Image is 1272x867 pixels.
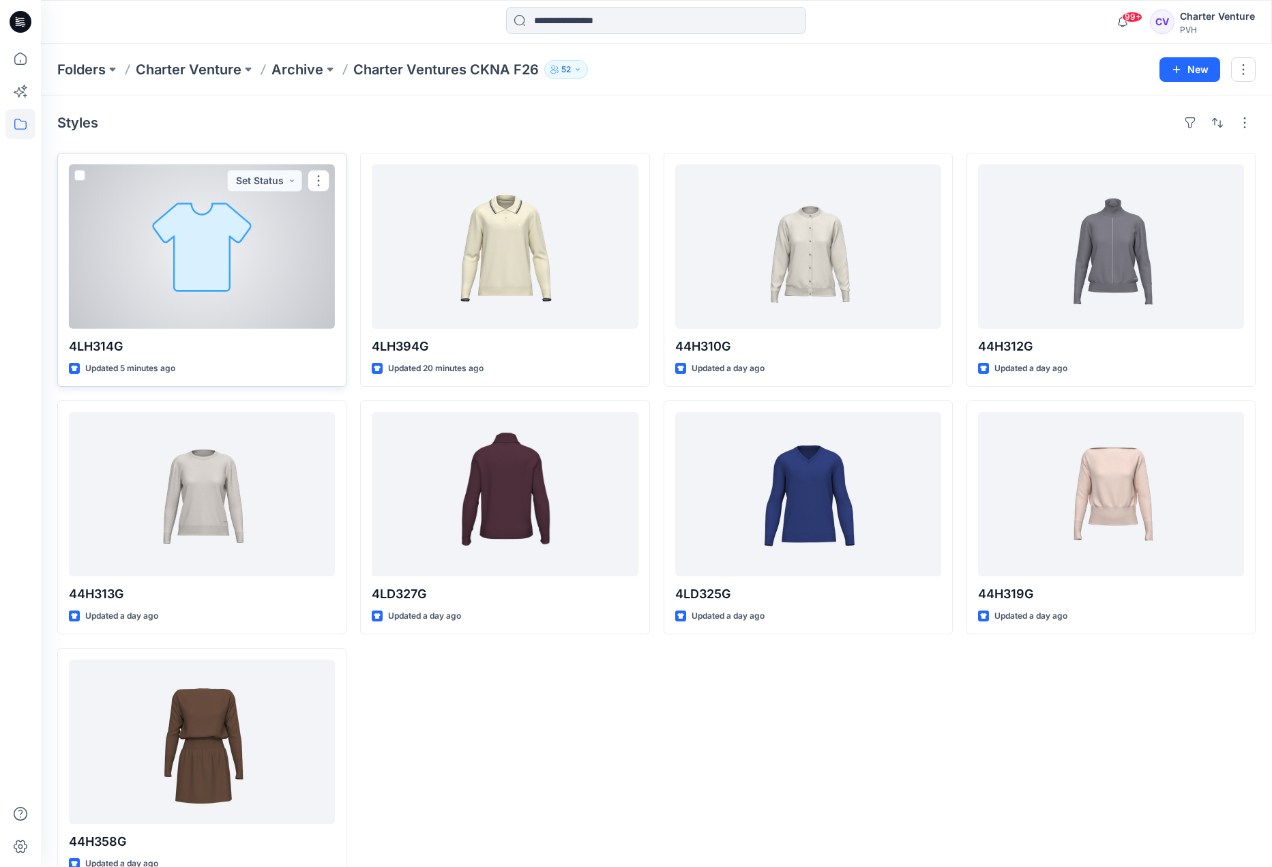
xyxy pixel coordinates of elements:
span: 99+ [1122,12,1142,23]
p: 44H358G [69,832,335,851]
a: 44H312G [978,164,1244,329]
a: Charter Venture [136,60,241,79]
div: PVH [1180,25,1255,35]
p: 44H310G [675,337,941,356]
a: 44H310G [675,164,941,329]
p: 4LD327G [372,585,638,604]
p: Updated a day ago [692,362,765,376]
a: 44H358G [69,660,335,824]
a: 4LD327G [372,412,638,576]
p: 52 [561,62,571,77]
p: Updated 20 minutes ago [388,362,484,376]
p: 44H319G [978,585,1244,604]
a: Archive [271,60,323,79]
button: 52 [544,60,588,79]
p: Updated 5 minutes ago [85,362,175,376]
p: 44H313G [69,585,335,604]
a: 4LH394G [372,164,638,329]
div: Charter Venture [1180,8,1255,25]
p: 4LD325G [675,585,941,604]
h4: Styles [57,115,98,131]
p: 4LH394G [372,337,638,356]
a: 4LH314G [69,164,335,329]
button: New [1159,57,1220,82]
a: 44H319G [978,412,1244,576]
p: Updated a day ago [994,362,1067,376]
p: Updated a day ago [388,609,461,623]
a: Folders [57,60,106,79]
a: 4LD325G [675,412,941,576]
div: CV [1150,10,1174,34]
a: 44H313G [69,412,335,576]
p: 4LH314G [69,337,335,356]
p: Charter Ventures CKNA F26 [353,60,539,79]
p: 44H312G [978,337,1244,356]
p: Updated a day ago [994,609,1067,623]
p: Updated a day ago [692,609,765,623]
p: Updated a day ago [85,609,158,623]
